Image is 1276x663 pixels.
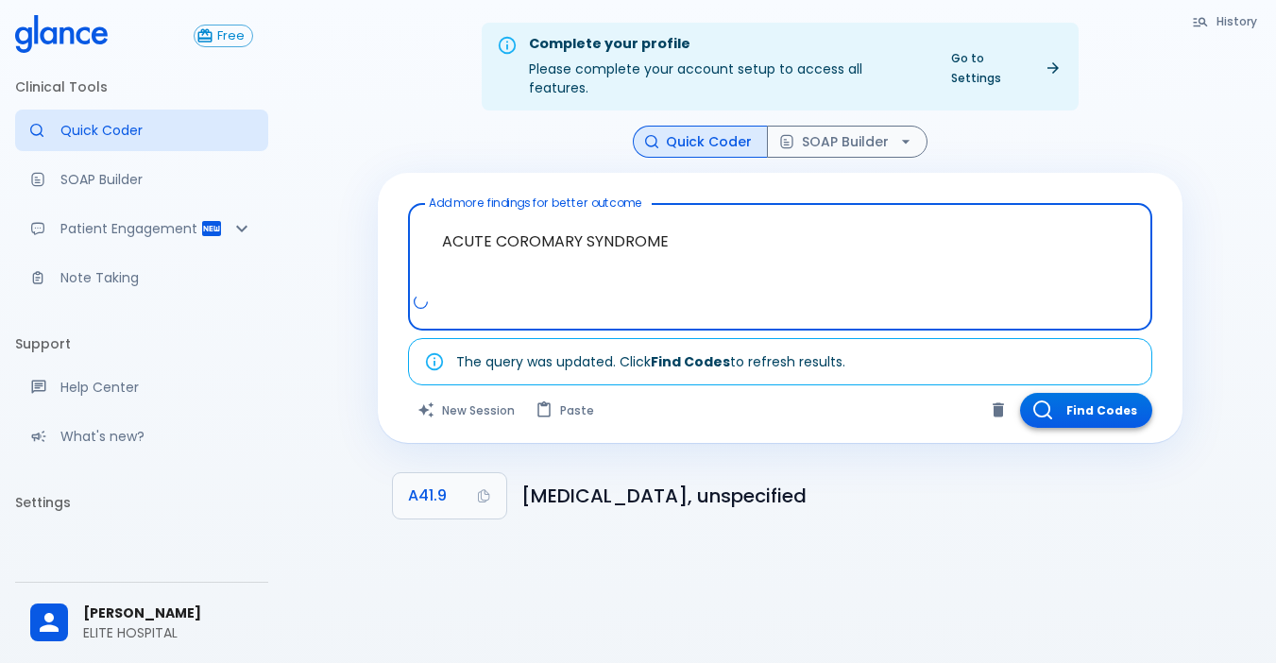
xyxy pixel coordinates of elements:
p: Quick Coder [60,121,253,140]
div: Patient Reports & Referrals [15,208,268,249]
button: Clear [984,396,1012,424]
a: Moramiz: Find ICD10AM codes instantly [15,110,268,151]
a: Click to view or change your subscription [194,25,268,47]
a: Advanced note-taking [15,257,268,298]
li: Clinical Tools [15,64,268,110]
span: A41.9 [408,483,447,509]
h6: Sepsis, unspecified [521,481,1167,511]
p: Patient Engagement [60,219,200,238]
button: Free [194,25,253,47]
a: Get help from our support team [15,366,268,408]
button: Paste from clipboard [526,393,605,428]
span: [PERSON_NAME] [83,603,253,623]
li: Settings [15,480,268,525]
p: SOAP Builder [60,170,253,189]
a: Please complete account setup [15,525,268,567]
p: Note Taking [60,268,253,287]
button: Clears all inputs and results. [408,393,526,428]
span: Free [210,29,252,43]
p: What's new? [60,427,253,446]
strong: Find Codes [651,352,730,371]
button: SOAP Builder [767,126,927,159]
p: Help Center [60,378,253,397]
div: [PERSON_NAME]ELITE HOSPITAL [15,590,268,655]
div: Recent updates and feature releases [15,416,268,457]
div: The query was updated. Click to refresh results. [456,345,845,379]
button: Find Codes [1020,393,1152,428]
textarea: ACUTE COROMARY SYNDROME [421,212,1139,293]
button: History [1182,8,1268,35]
a: Docugen: Compose a clinical documentation in seconds [15,159,268,200]
button: Quick Coder [633,126,768,159]
li: Support [15,321,268,366]
a: Go to Settings [940,44,1071,92]
button: Copy Code A41.9 to clipboard [393,473,506,518]
div: Complete your profile [529,34,925,55]
div: Please complete your account setup to access all features. [529,28,925,105]
p: ELITE HOSPITAL [83,623,253,642]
